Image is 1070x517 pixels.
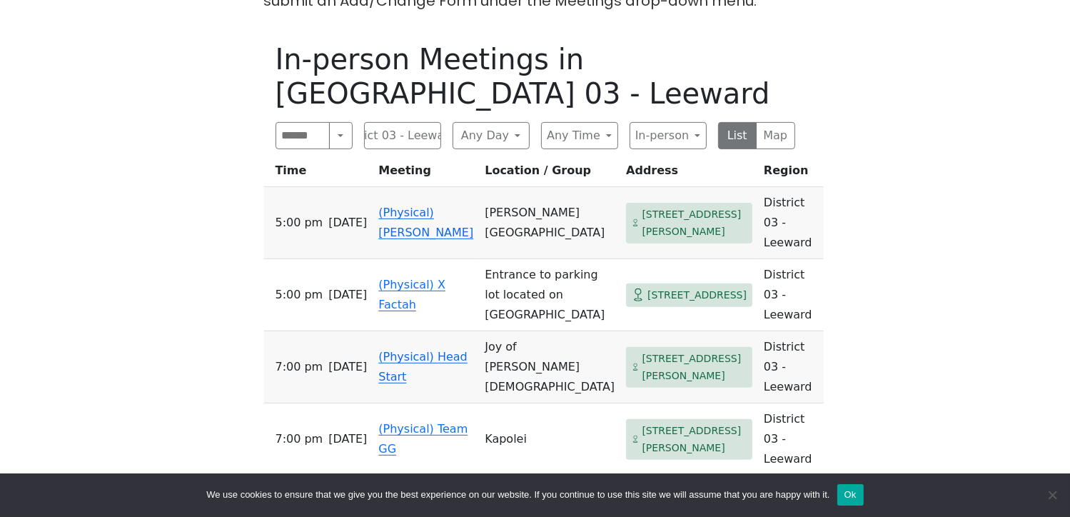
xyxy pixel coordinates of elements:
span: 5:00 PM [276,285,323,305]
span: [DATE] [328,213,367,233]
span: [STREET_ADDRESS][PERSON_NAME] [642,206,747,241]
a: (Physical) [PERSON_NAME] [378,206,473,239]
span: [STREET_ADDRESS][PERSON_NAME] [642,422,747,457]
td: District 03 - Leeward [758,259,824,331]
td: Joy of [PERSON_NAME][DEMOGRAPHIC_DATA] [479,331,620,403]
span: 5:00 PM [276,213,323,233]
input: Search [276,122,330,149]
td: District 03 - Leeward [758,331,824,403]
a: (Physical) X Factah [378,278,445,311]
button: In-person [630,122,707,149]
span: [DATE] [328,357,367,377]
th: Address [620,161,758,187]
th: Time [264,161,373,187]
td: District 03 - Leeward [758,403,824,476]
button: Map [756,122,795,149]
th: Meeting [373,161,479,187]
button: Any Day [453,122,530,149]
span: We use cookies to ensure that we give you the best experience on our website. If you continue to ... [206,488,829,502]
span: [STREET_ADDRESS] [647,286,747,304]
th: Region [758,161,824,187]
td: [PERSON_NAME][GEOGRAPHIC_DATA] [479,187,620,259]
button: Search [329,122,352,149]
button: Any Time [541,122,618,149]
span: [DATE] [328,285,367,305]
button: List [718,122,757,149]
th: Location / Group [479,161,620,187]
td: Entrance to parking lot located on [GEOGRAPHIC_DATA] [479,259,620,331]
button: District 03 - Leeward [364,122,441,149]
td: District 03 - Leeward [758,187,824,259]
span: [DATE] [328,429,367,449]
a: (Physical) Team GG [378,422,468,456]
span: [STREET_ADDRESS][PERSON_NAME] [642,350,747,385]
button: Ok [837,484,864,506]
h1: In-person Meetings in [GEOGRAPHIC_DATA] 03 - Leeward [276,42,795,111]
span: 7:00 PM [276,357,323,377]
span: 7:00 PM [276,429,323,449]
span: No [1045,488,1059,502]
td: Kapolei [479,403,620,476]
a: (Physical) Head Start [378,350,468,383]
